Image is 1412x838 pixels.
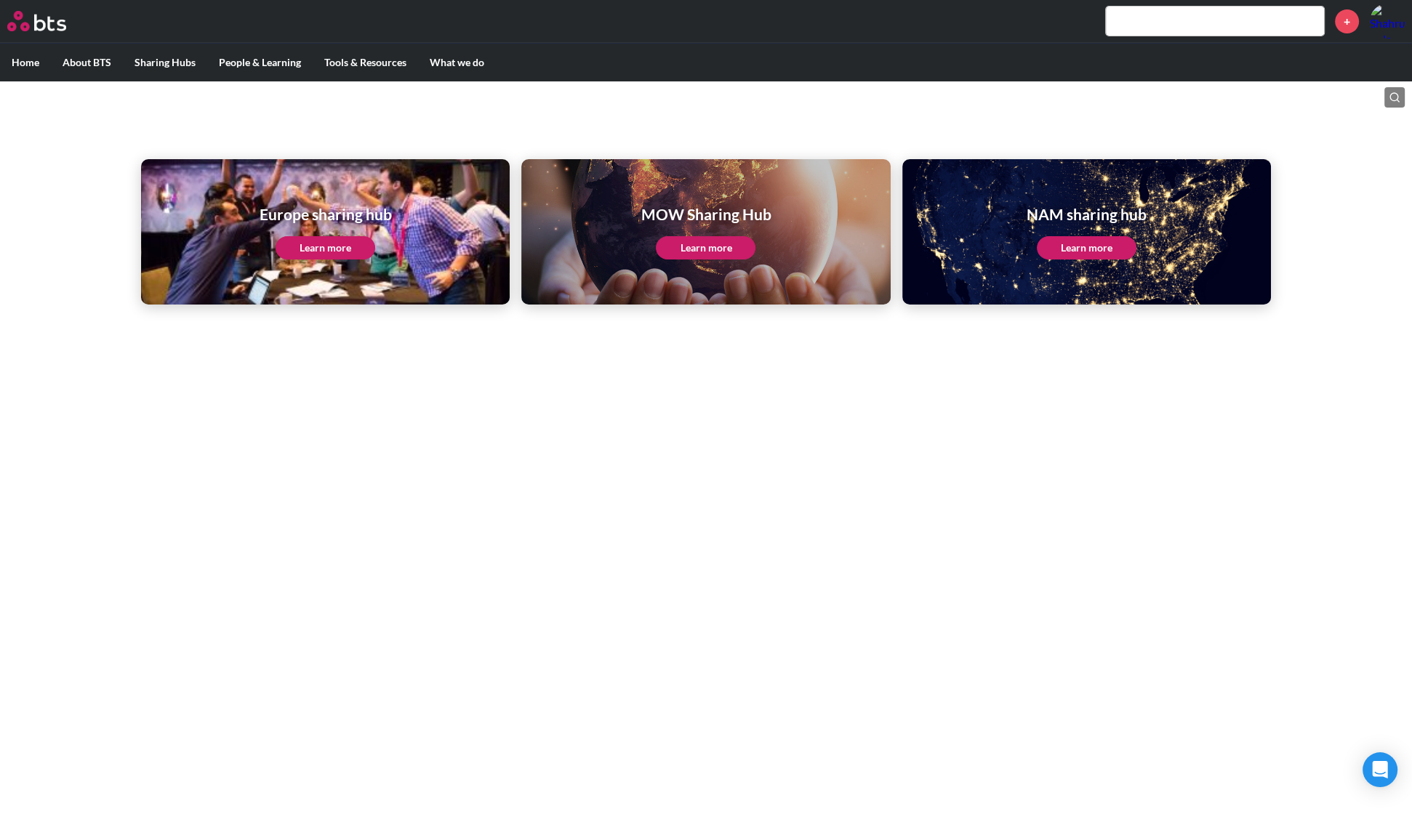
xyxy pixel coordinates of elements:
a: + [1335,9,1359,33]
img: BTS Logo [7,11,66,31]
label: Tools & Resources [313,44,418,81]
h1: Europe sharing hub [260,204,392,225]
a: Learn more [276,236,375,259]
label: What we do [418,44,496,81]
a: Learn more [1037,236,1136,259]
img: Shahrul Azlan [1370,4,1405,39]
label: Sharing Hubs [123,44,207,81]
a: Go home [7,11,93,31]
h1: MOW Sharing Hub [641,204,771,225]
a: Profile [1370,4,1405,39]
a: Learn more [656,236,755,259]
div: Open Intercom Messenger [1363,752,1397,787]
label: People & Learning [207,44,313,81]
h1: NAM sharing hub [1027,204,1147,225]
label: About BTS [51,44,123,81]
